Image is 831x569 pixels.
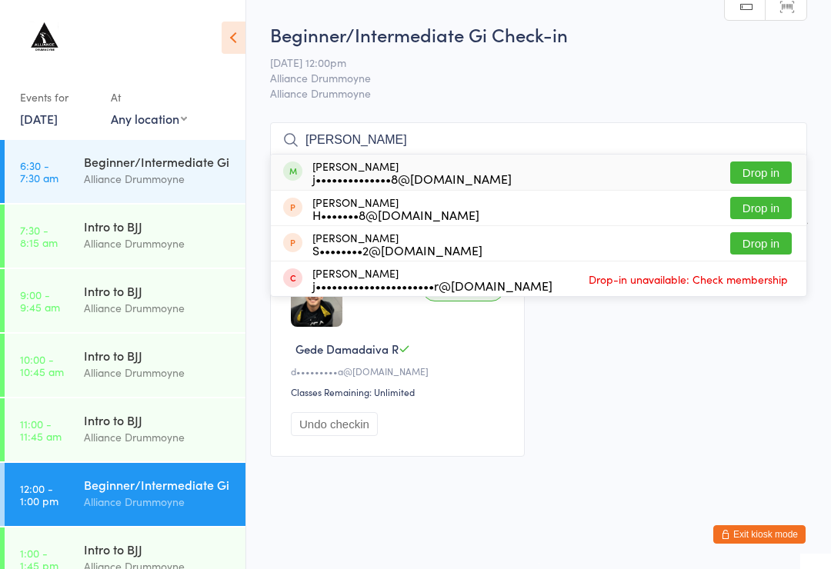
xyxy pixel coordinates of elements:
[84,476,232,493] div: Beginner/Intermediate Gi
[270,85,807,101] span: Alliance Drummoyne
[20,482,58,507] time: 12:00 - 1:00 pm
[5,269,245,332] a: 9:00 -9:45 amIntro to BJJAlliance Drummoyne
[291,275,342,327] img: image1724744514.png
[312,244,482,256] div: S••••••••2@[DOMAIN_NAME]
[20,110,58,127] a: [DATE]
[84,411,232,428] div: Intro to BJJ
[312,279,552,291] div: j••••••••••••••••••••••r@[DOMAIN_NAME]
[20,418,62,442] time: 11:00 - 11:45 am
[84,153,232,170] div: Beginner/Intermediate Gi
[585,268,792,291] span: Drop-in unavailable: Check membership
[20,353,64,378] time: 10:00 - 10:45 am
[270,122,807,158] input: Search
[84,364,232,381] div: Alliance Drummoyne
[111,85,187,110] div: At
[730,232,792,255] button: Drop in
[295,341,399,357] span: Gede Damadaiva R
[291,412,378,436] button: Undo checkin
[84,218,232,235] div: Intro to BJJ
[84,299,232,317] div: Alliance Drummoyne
[20,85,95,110] div: Events for
[5,334,245,397] a: 10:00 -10:45 amIntro to BJJAlliance Drummoyne
[5,463,245,526] a: 12:00 -1:00 pmBeginner/Intermediate GiAlliance Drummoyne
[312,172,512,185] div: j••••••••••••••8@[DOMAIN_NAME]
[111,110,187,127] div: Any location
[312,196,479,221] div: [PERSON_NAME]
[5,398,245,461] a: 11:00 -11:45 amIntro to BJJAlliance Drummoyne
[84,541,232,557] div: Intro to BJJ
[84,235,232,252] div: Alliance Drummoyne
[15,12,73,69] img: Alliance Drummoyne
[5,140,245,203] a: 6:30 -7:30 amBeginner/Intermediate GiAlliance Drummoyne
[84,493,232,511] div: Alliance Drummoyne
[84,282,232,299] div: Intro to BJJ
[312,231,482,256] div: [PERSON_NAME]
[270,70,783,85] span: Alliance Drummoyne
[84,170,232,188] div: Alliance Drummoyne
[20,224,58,248] time: 7:30 - 8:15 am
[730,161,792,184] button: Drop in
[713,525,806,544] button: Exit kiosk mode
[291,385,509,398] div: Classes Remaining: Unlimited
[84,428,232,446] div: Alliance Drummoyne
[291,364,509,378] div: d•••••••••a@[DOMAIN_NAME]
[5,205,245,268] a: 7:30 -8:15 amIntro to BJJAlliance Drummoyne
[312,160,512,185] div: [PERSON_NAME]
[270,55,783,70] span: [DATE] 12:00pm
[84,347,232,364] div: Intro to BJJ
[730,197,792,219] button: Drop in
[312,208,479,221] div: H•••••••8@[DOMAIN_NAME]
[20,159,58,184] time: 6:30 - 7:30 am
[270,22,807,47] h2: Beginner/Intermediate Gi Check-in
[20,288,60,313] time: 9:00 - 9:45 am
[312,267,552,291] div: [PERSON_NAME]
